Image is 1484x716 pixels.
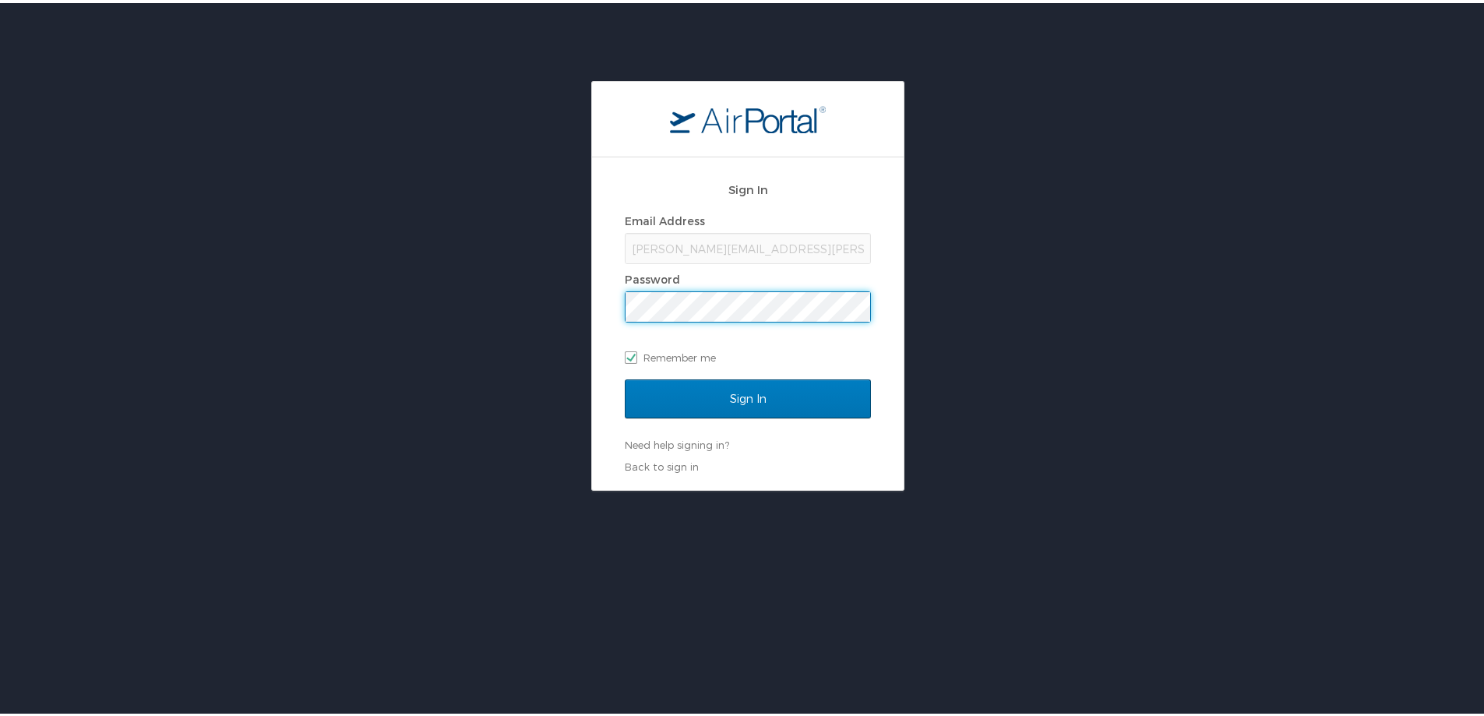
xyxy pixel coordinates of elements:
a: Need help signing in? [625,436,729,448]
img: logo [670,102,826,130]
input: Sign In [625,376,871,415]
h2: Sign In [625,178,871,196]
label: Email Address [625,211,705,224]
a: Back to sign in [625,457,699,470]
label: Remember me [625,343,871,366]
label: Password [625,270,680,283]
